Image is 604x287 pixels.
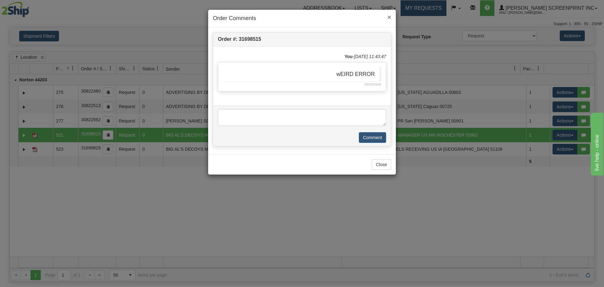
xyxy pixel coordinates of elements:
[387,14,391,21] span: ×
[5,4,58,11] div: live help - online
[344,54,352,59] strong: You
[590,111,603,176] iframe: chat widget
[372,159,391,170] button: Close
[354,54,386,59] cite: [DATE] 11:43:47
[213,14,391,23] h4: Order Comments
[364,82,381,86] button: Close
[359,132,386,143] button: Comment
[218,36,261,42] strong: Order #: 31698515
[223,70,375,78] p: wEIRD ERROR
[387,14,391,20] button: Close
[364,81,381,87] span: remove
[218,54,386,59] h5: -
